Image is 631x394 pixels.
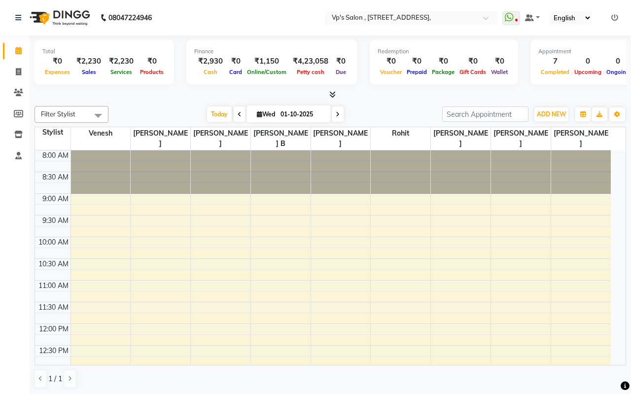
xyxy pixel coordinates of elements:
span: Completed [538,69,572,75]
div: ₹0 [404,56,429,67]
span: rohit [371,127,430,140]
div: ₹4,23,058 [289,56,332,67]
div: ₹2,230 [105,56,138,67]
div: ₹0 [138,56,166,67]
span: 1 / 1 [48,374,62,384]
span: Venesh [71,127,131,140]
div: ₹0 [489,56,510,67]
input: Search Appointment [442,107,528,122]
span: Online/Custom [245,69,289,75]
span: [PERSON_NAME] [311,127,371,150]
div: 9:00 AM [40,194,70,204]
span: Filter Stylist [41,110,75,118]
span: [PERSON_NAME] [131,127,190,150]
span: Prepaid [404,69,429,75]
b: 08047224946 [108,4,152,32]
span: Package [429,69,457,75]
div: 8:30 AM [40,172,70,182]
div: ₹0 [378,56,404,67]
span: Services [108,69,135,75]
span: Wallet [489,69,510,75]
span: [PERSON_NAME] b [251,127,311,150]
span: Products [138,69,166,75]
div: 8:00 AM [40,150,70,161]
div: ₹0 [227,56,245,67]
span: Petty cash [294,69,327,75]
span: Cash [201,69,220,75]
div: Stylist [35,127,70,138]
div: ₹0 [429,56,457,67]
span: [PERSON_NAME] [191,127,250,150]
img: logo [25,4,93,32]
span: Today [207,107,232,122]
div: 7 [538,56,572,67]
span: [PERSON_NAME] [551,127,611,150]
span: ADD NEW [537,110,566,118]
div: Total [42,47,166,56]
span: Wed [254,110,278,118]
div: ₹2,930 [194,56,227,67]
div: ₹2,230 [72,56,105,67]
div: 10:00 AM [36,237,70,248]
div: ₹0 [457,56,489,67]
span: Due [333,69,349,75]
div: Redemption [378,47,510,56]
div: 11:00 AM [36,281,70,291]
div: 12:00 PM [37,324,70,334]
span: Gift Cards [457,69,489,75]
span: Upcoming [572,69,604,75]
span: Voucher [378,69,404,75]
button: ADD NEW [534,107,568,121]
div: 11:30 AM [36,302,70,313]
div: 10:30 AM [36,259,70,269]
div: 0 [572,56,604,67]
div: 12:30 PM [37,346,70,356]
input: 2025-10-01 [278,107,327,122]
span: Card [227,69,245,75]
div: ₹0 [42,56,72,67]
span: [PERSON_NAME] [491,127,551,150]
span: Sales [79,69,99,75]
span: [PERSON_NAME] [431,127,491,150]
div: ₹0 [332,56,350,67]
span: Expenses [42,69,72,75]
div: Finance [194,47,350,56]
div: ₹1,150 [245,56,289,67]
div: 9:30 AM [40,215,70,226]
